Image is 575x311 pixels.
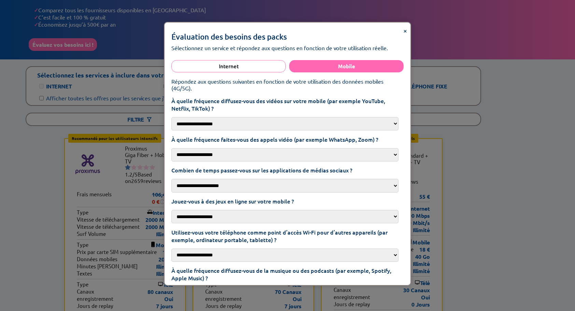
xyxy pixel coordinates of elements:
[171,166,404,174] label: Combien de temps passez-vous sur les applications de médias sociaux ?
[171,228,404,243] label: Utilisez-vous votre téléphone comme point d’accès Wi-Fi pour d’autres appareils (par exemple, ord...
[171,78,404,91] p: Répondez aux questions suivantes en fonction de votre utilisation des données mobiles (4G/5G).
[171,44,404,51] p: Sélectionnez un service et répondez aux questions en fonction de votre utilisation réelle.
[171,32,404,42] h2: Évaluation des besoins des packs
[171,136,404,143] label: À quelle fréquence faites-vous des appels vidéo (par exemple WhatsApp, Zoom) ?
[289,60,404,72] button: Mobile
[171,60,286,72] button: Internet
[171,197,404,205] label: Jouez-vous à des jeux en ligne sur votre mobile ?
[171,97,404,112] label: À quelle fréquence diffusez-vous des vidéos sur votre mobile (par exemple YouTube, Netflix, TikTo...
[171,267,404,282] label: À quelle fréquence diffusez-vous de la musique ou des podcasts (par exemple, Spotify, Apple Music) ?
[403,26,407,35] span: ×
